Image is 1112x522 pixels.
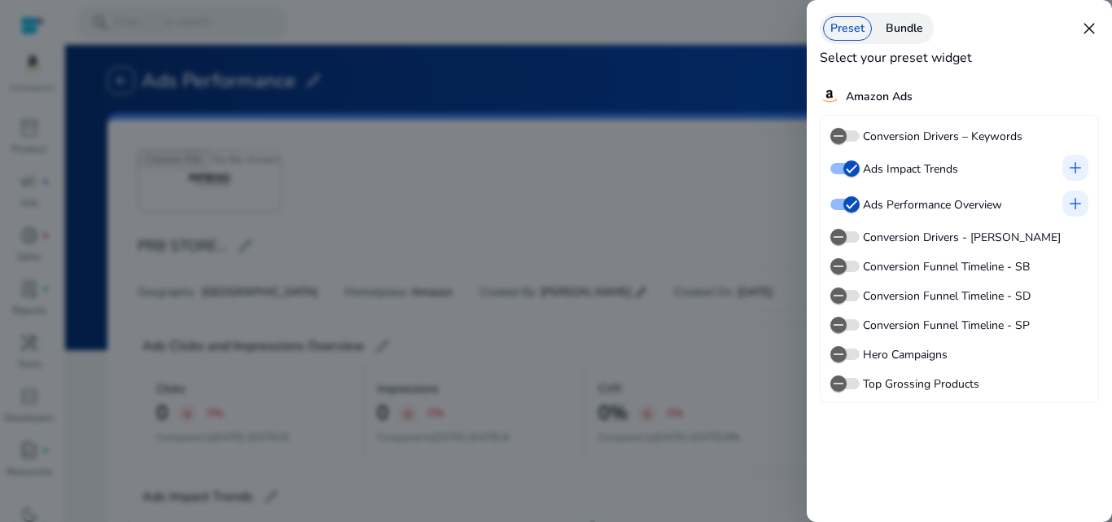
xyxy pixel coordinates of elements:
span: add [1066,194,1085,213]
label: Top Grossing Products [860,375,979,393]
label: Ads Performance Overview [860,196,1002,213]
img: amazon.svg [820,86,839,106]
h4: Select your preset widget [820,50,972,66]
label: Hero Campaigns [860,346,948,363]
label: Conversion Drivers - [PERSON_NAME] [860,229,1061,246]
label: Conversion Funnel Timeline - SP [860,317,1030,334]
h5: Amazon Ads [846,90,913,104]
label: Ads Impact Trends [860,160,958,178]
div: Bundle [878,16,930,41]
label: Conversion Funnel Timeline - SB [860,258,1030,275]
span: close [1079,19,1099,38]
span: add [1066,158,1085,178]
label: Conversion Drivers – Keywords [860,128,1022,145]
label: Conversion Funnel Timeline - SD [860,287,1031,305]
div: Preset [823,16,872,41]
